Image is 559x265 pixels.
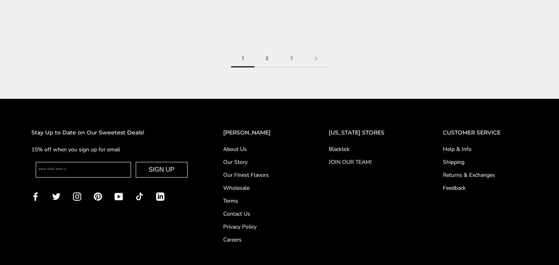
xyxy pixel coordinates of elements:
a: 2 [255,50,279,67]
a: Pinterest [94,191,102,200]
a: LinkedIn [156,191,164,200]
a: JOIN OUR TEAM! [329,158,412,166]
a: Blacklick [329,145,412,153]
a: TikTok [135,191,144,200]
a: YouTube [115,191,123,200]
p: 15% off when you sign up for email [31,145,192,154]
h2: Stay Up to Date on Our Sweetest Deals! [31,128,192,137]
h2: CUSTOMER SERVICE [443,128,528,137]
a: Our Story [223,158,298,166]
a: Feedback [443,184,528,192]
button: SIGN UP [136,162,188,178]
a: Wholesale [223,184,298,192]
span: 1 [231,50,255,67]
a: Shipping [443,158,528,166]
a: Help & Info [443,145,528,153]
a: Next page [304,50,328,67]
h2: [PERSON_NAME] [223,128,298,137]
a: Terms [223,197,298,205]
a: Contact Us [223,210,298,218]
a: Careers [223,236,298,244]
h2: [US_STATE] STORES [329,128,412,137]
input: Enter your email [36,162,131,178]
a: Our Finest Flavors [223,171,298,179]
a: About Us [223,145,298,153]
a: Returns & Exchanges [443,171,528,179]
a: Twitter [52,191,60,200]
a: Privacy Policy [223,223,298,231]
a: 3 [279,50,304,67]
a: Instagram [73,191,81,200]
a: Facebook [31,191,40,200]
iframe: Sign Up via Text for Offers [6,235,81,259]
